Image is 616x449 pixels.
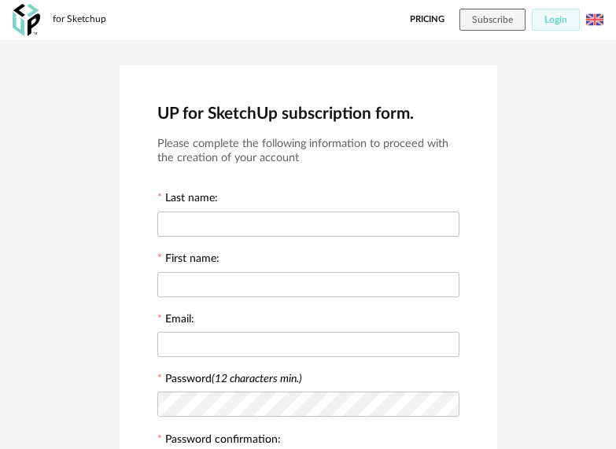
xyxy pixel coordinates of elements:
[212,374,302,385] i: (12 characters min.)
[157,434,281,448] label: Password confirmation:
[53,13,106,26] div: for Sketchup
[544,15,567,24] span: Login
[165,374,302,385] label: Password
[586,11,603,28] img: us
[157,253,219,267] label: First name:
[410,9,444,31] a: Pricing
[472,15,513,24] span: Subscribe
[157,193,218,207] label: Last name:
[13,4,40,36] img: OXP
[459,9,526,31] button: Subscribe
[157,137,459,166] h3: Please complete the following information to proceed with the creation of your account
[532,9,580,31] button: Login
[157,103,459,124] h2: UP for SketchUp subscription form.
[157,314,194,328] label: Email:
